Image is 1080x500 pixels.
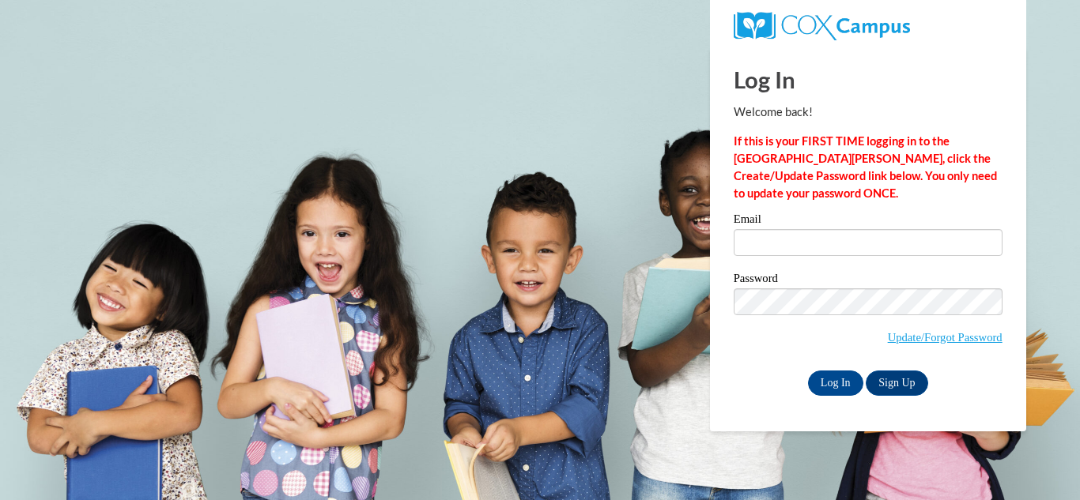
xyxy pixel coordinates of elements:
[734,134,997,200] strong: If this is your FIRST TIME logging in to the [GEOGRAPHIC_DATA][PERSON_NAME], click the Create/Upd...
[734,273,1003,288] label: Password
[734,12,910,40] img: COX Campus
[734,213,1003,229] label: Email
[808,370,863,396] input: Log In
[888,331,1003,344] a: Update/Forgot Password
[734,18,910,32] a: COX Campus
[734,63,1003,96] h1: Log In
[734,103,1003,121] p: Welcome back!
[866,370,927,396] a: Sign Up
